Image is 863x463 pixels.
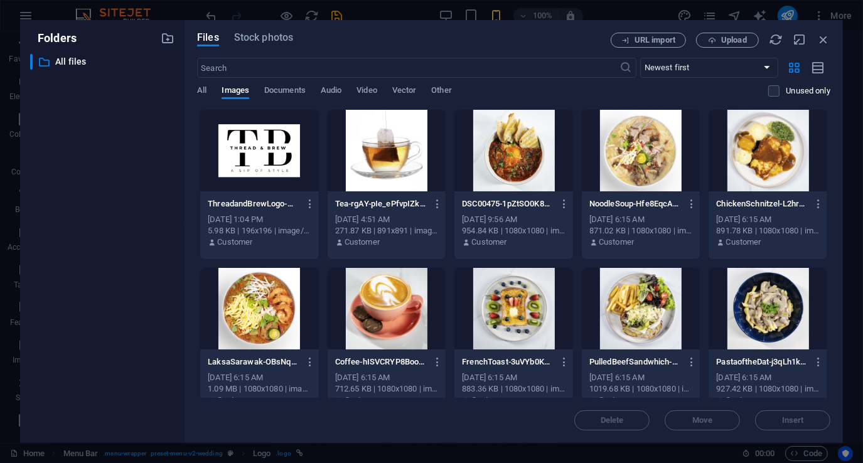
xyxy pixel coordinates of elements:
[589,356,681,368] p: PulledBeefSandwhich-6mrQkl5SQTMMvTH1m4A-rA.jpg
[321,83,341,100] span: Audio
[817,33,830,46] i: Close
[589,372,693,383] div: [DATE] 6:15 AM
[431,83,451,100] span: Other
[208,356,299,368] p: LaksaSarawak-OBsNqxGkb4SwuSuXmVk5TQ.jpg
[589,225,693,237] div: 871.02 KB | 1080x1080 | image/jpeg
[197,30,219,45] span: Files
[30,54,33,70] div: ​
[208,383,311,395] div: 1.09 MB | 1080x1080 | image/jpeg
[716,198,808,210] p: ChickenSchnitzel-L2hro0xtxZir7JPMWuhzsQ.jpg
[335,225,439,237] div: 271.87 KB | 891x891 | image/png
[55,55,151,69] p: All files
[726,237,761,248] p: Customer
[721,36,747,44] span: Upload
[197,58,619,78] input: Search
[335,198,427,210] p: Tea-rgAY-pIe_ePfvpIZkx4Tyw.png
[30,30,77,46] p: Folders
[716,214,820,225] div: [DATE] 6:15 AM
[726,395,761,406] p: Customer
[222,83,249,100] span: Images
[208,225,311,237] div: 5.98 KB | 196x196 | image/png
[462,214,566,225] div: [DATE] 9:56 AM
[208,214,311,225] div: [DATE] 1:04 PM
[716,372,820,383] div: [DATE] 6:15 AM
[716,383,820,395] div: 927.42 KB | 1080x1080 | image/jpeg
[345,237,380,248] p: Customer
[786,85,830,97] p: Displays only files that are not in use on the website. Files added during this session can still...
[716,225,820,237] div: 891.78 KB | 1080x1080 | image/jpeg
[335,372,439,383] div: [DATE] 6:15 AM
[696,33,759,48] button: Upload
[599,237,634,248] p: Customer
[589,214,693,225] div: [DATE] 6:15 AM
[264,83,306,100] span: Documents
[462,383,566,395] div: 883.36 KB | 1080x1080 | image/jpeg
[335,356,427,368] p: Coffee-hISVCRYP8BooeKizZ6l5mA.jpg
[356,83,377,100] span: Video
[599,395,634,406] p: Customer
[29,380,44,383] button: 1
[793,33,807,46] i: Minimize
[141,167,210,184] span: Paste clipboard
[462,225,566,237] div: 954.84 KB | 1080x1080 | image/jpeg
[217,395,252,406] p: Customer
[197,83,206,100] span: All
[471,237,507,248] p: Customer
[716,356,808,368] p: PastaoftheDat-j3qLh1k5msPDsn2oV4XbfQ.jpg
[217,237,252,248] p: Customer
[462,356,554,368] p: FrenchToast-3uVYb0K4-U_d9riOjValBw.jpg
[589,383,693,395] div: 1019.68 KB | 1080x1080 | image/jpeg
[335,214,439,225] div: [DATE] 4:51 AM
[462,198,554,210] p: DSC00475-1pZtSO0K8koHdcN98RurRQ.jpg
[29,410,44,413] button: 3
[345,395,380,406] p: Customer
[161,31,174,45] i: Create new folder
[462,372,566,383] div: [DATE] 6:15 AM
[208,372,311,383] div: [DATE] 6:15 AM
[208,198,299,210] p: ThreadandBrewLogo-Whitebackground-4MV8vyFT5sq0iRAQ08YDDg-mOKvG3O0Wx35TluEShg3yQ.png
[611,33,686,48] button: URL import
[335,383,439,395] div: 712.65 KB | 1080x1080 | image/jpeg
[589,198,681,210] p: NoodleSoup-Hfe8EqcAqC4dup4S7YxLBQ.jpg
[392,83,417,100] span: Vector
[635,36,675,44] span: URL import
[769,33,783,46] i: Reload
[29,395,44,398] button: 2
[234,30,293,45] span: Stock photos
[471,395,507,406] p: Customer
[74,167,136,184] span: Add elements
